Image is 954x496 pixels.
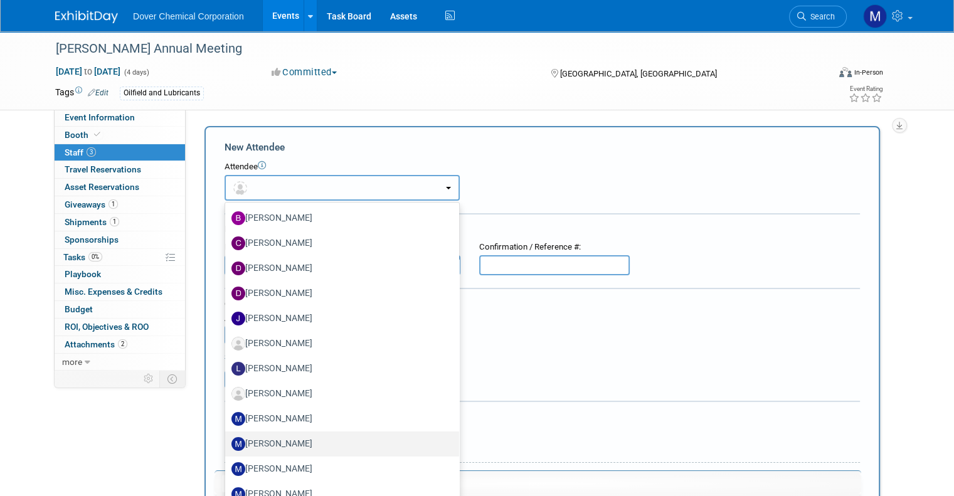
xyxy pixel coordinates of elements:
[55,301,185,318] a: Budget
[55,283,185,300] a: Misc. Expenses & Credits
[231,462,245,476] img: M.jpg
[55,336,185,353] a: Attachments2
[55,266,185,283] a: Playbook
[479,241,630,253] div: Confirmation / Reference #:
[55,354,185,371] a: more
[231,236,245,250] img: C.jpg
[65,287,162,297] span: Misc. Expenses & Credits
[118,339,127,349] span: 2
[63,252,102,262] span: Tasks
[65,217,119,227] span: Shipments
[761,65,883,84] div: Event Format
[222,475,243,492] button: Insert/edit link
[231,337,245,351] img: Associate-Profile-5.png
[231,312,245,325] img: J.jpg
[231,362,245,376] img: L.jpg
[55,249,185,266] a: Tasks0%
[231,211,245,225] img: B.jpg
[87,147,96,157] span: 3
[231,412,245,426] img: M.jpg
[55,214,185,231] a: Shipments1
[123,68,149,77] span: (4 days)
[267,66,342,79] button: Committed
[7,5,617,18] body: Rich Text Area. Press ALT-0 for help.
[65,147,96,157] span: Staff
[160,371,186,387] td: Toggle Event Tabs
[231,359,447,379] label: [PERSON_NAME]
[65,269,101,279] span: Playbook
[863,4,887,28] img: Megan Hopkins
[55,66,121,77] span: [DATE] [DATE]
[94,131,100,138] i: Booth reservation complete
[854,68,883,77] div: In-Person
[65,235,119,245] span: Sponsorships
[55,127,185,144] a: Booth
[62,357,82,367] span: more
[225,161,860,173] div: Attendee
[55,179,185,196] a: Asset Reservations
[55,144,185,161] a: Staff3
[225,223,860,235] div: Registration / Ticket Info (optional)
[65,182,139,192] span: Asset Reservations
[231,459,447,479] label: [PERSON_NAME]
[231,384,447,404] label: [PERSON_NAME]
[560,69,717,78] span: [GEOGRAPHIC_DATA], [GEOGRAPHIC_DATA]
[65,130,103,140] span: Booth
[231,309,447,329] label: [PERSON_NAME]
[55,319,185,335] a: ROI, Objectives & ROO
[55,161,185,178] a: Travel Reservations
[231,334,447,354] label: [PERSON_NAME]
[231,258,447,278] label: [PERSON_NAME]
[65,304,93,314] span: Budget
[231,387,245,401] img: Associate-Profile-5.png
[65,322,149,332] span: ROI, Objectives & ROO
[65,199,118,209] span: Giveaways
[839,67,852,77] img: Format-Inperson.png
[55,11,118,23] img: ExhibitDay
[231,287,245,300] img: D.jpg
[231,261,245,275] img: D.jpg
[65,339,127,349] span: Attachments
[231,409,447,429] label: [PERSON_NAME]
[806,12,835,21] span: Search
[88,252,102,261] span: 0%
[51,38,813,60] div: [PERSON_NAME] Annual Meeting
[225,298,860,310] div: Cost:
[225,410,860,423] div: Misc. Attachments & Notes
[55,196,185,213] a: Giveaways1
[231,208,447,228] label: [PERSON_NAME]
[110,217,119,226] span: 1
[231,434,447,454] label: [PERSON_NAME]
[849,86,882,92] div: Event Rating
[231,283,447,303] label: [PERSON_NAME]
[231,437,245,451] img: M.jpg
[120,87,204,100] div: Oilfield and Lubricants
[109,199,118,209] span: 1
[88,88,109,97] a: Edit
[65,112,135,122] span: Event Information
[138,371,160,387] td: Personalize Event Tab Strip
[133,11,244,21] span: Dover Chemical Corporation
[231,233,447,253] label: [PERSON_NAME]
[65,164,141,174] span: Travel Reservations
[225,140,860,154] div: New Attendee
[82,66,94,77] span: to
[55,86,109,100] td: Tags
[55,109,185,126] a: Event Information
[789,6,847,28] a: Search
[55,231,185,248] a: Sponsorships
